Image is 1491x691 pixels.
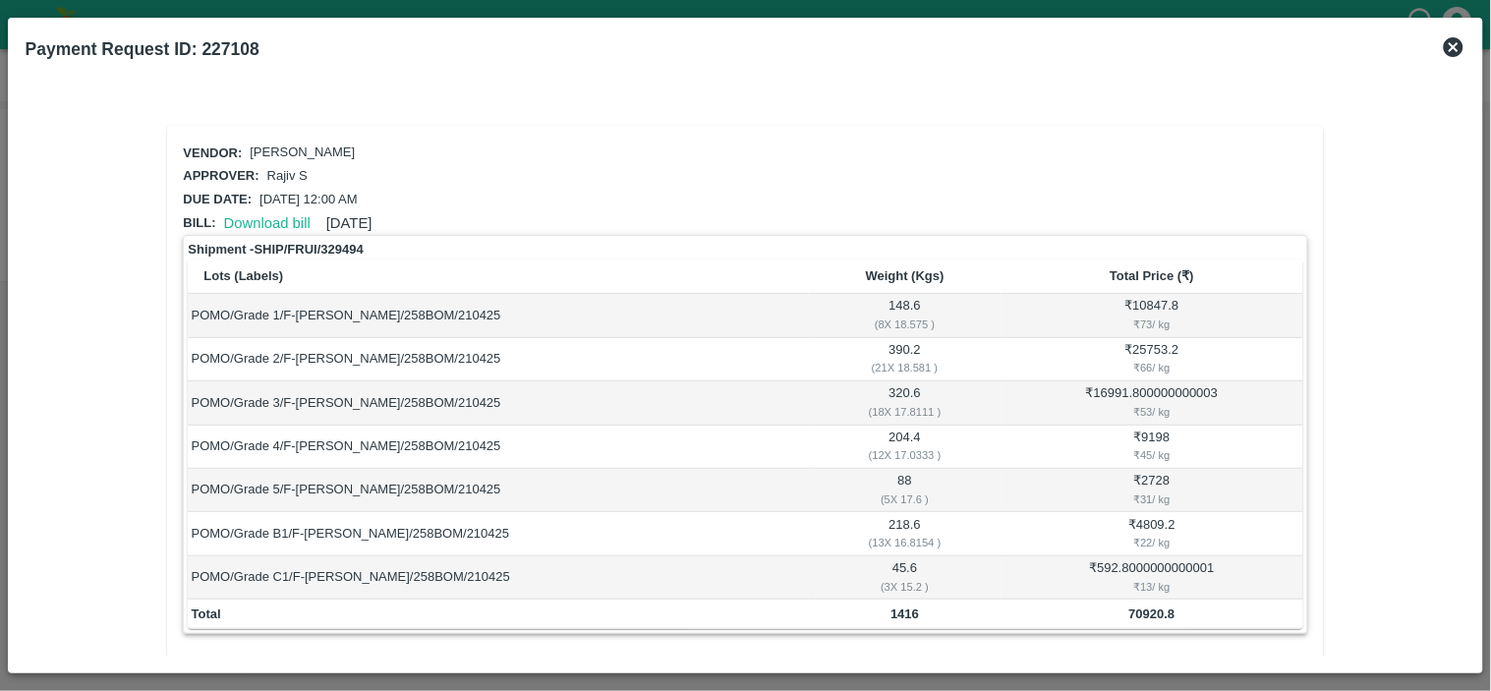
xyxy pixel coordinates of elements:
[809,294,1002,337] td: 148.6
[812,316,999,333] div: ( 8 X 18.575 )
[183,145,242,160] span: Vendor:
[812,403,999,421] div: ( 18 X 17.8111 )
[203,268,283,283] b: Lots (Labels)
[809,381,1002,425] td: 320.6
[1004,316,1299,333] div: ₹ 73 / kg
[866,268,945,283] b: Weight (Kgs)
[812,359,999,376] div: ( 21 X 18.581 )
[1004,534,1299,551] div: ₹ 22 / kg
[188,469,808,512] td: POMO/Grade 5/F-[PERSON_NAME]/258BOM/210425
[809,556,1002,600] td: 45.6
[183,192,252,206] span: Due date:
[250,144,355,162] p: [PERSON_NAME]
[1002,512,1303,555] td: ₹ 4809.2
[1002,294,1303,337] td: ₹ 10847.8
[1002,338,1303,381] td: ₹ 25753.2
[188,381,808,425] td: POMO/Grade 3/F-[PERSON_NAME]/258BOM/210425
[812,490,999,508] div: ( 5 X 17.6 )
[192,606,221,621] b: Total
[809,469,1002,512] td: 88
[183,168,258,183] span: Approver:
[1004,446,1299,464] div: ₹ 45 / kg
[809,426,1002,469] td: 204.4
[1004,359,1299,376] div: ₹ 66 / kg
[267,167,308,186] p: Rajiv S
[188,556,808,600] td: POMO/Grade C1/F-[PERSON_NAME]/258BOM/210425
[809,338,1002,381] td: 390.2
[1004,490,1299,508] div: ₹ 31 / kg
[890,606,919,621] b: 1416
[224,215,311,231] a: Download bill
[1004,578,1299,596] div: ₹ 13 / kg
[812,534,999,551] div: ( 13 X 16.8154 )
[812,578,999,596] div: ( 3 X 15.2 )
[812,446,999,464] div: ( 12 X 17.0333 )
[188,426,808,469] td: POMO/Grade 4/F-[PERSON_NAME]/258BOM/210425
[1002,556,1303,600] td: ₹ 592.8000000000001
[326,215,373,231] span: [DATE]
[1002,381,1303,425] td: ₹ 16991.800000000003
[183,215,215,230] span: Bill:
[26,39,259,59] b: Payment Request ID: 227108
[1110,268,1194,283] b: Total Price (₹)
[188,512,808,555] td: POMO/Grade B1/F-[PERSON_NAME]/258BOM/210425
[1129,606,1176,621] b: 70920.8
[188,240,363,259] strong: Shipment - SHIP/FRUI/329494
[188,338,808,381] td: POMO/Grade 2/F-[PERSON_NAME]/258BOM/210425
[1004,403,1299,421] div: ₹ 53 / kg
[809,512,1002,555] td: 218.6
[259,191,357,209] p: [DATE] 12:00 AM
[188,294,808,337] td: POMO/Grade 1/F-[PERSON_NAME]/258BOM/210425
[1002,469,1303,512] td: ₹ 2728
[1002,426,1303,469] td: ₹ 9198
